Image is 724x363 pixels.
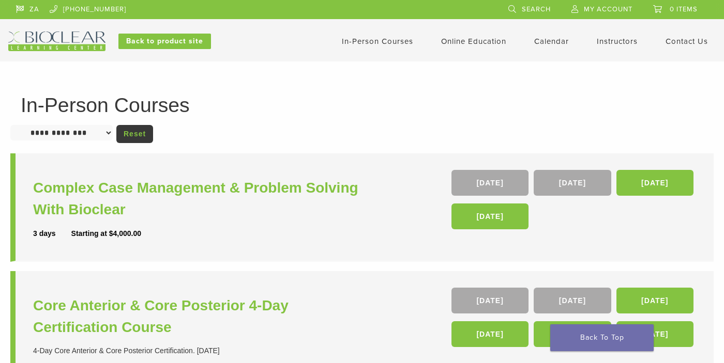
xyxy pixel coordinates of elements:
[670,5,698,13] span: 0 items
[8,31,105,51] img: Bioclear
[71,228,141,239] div: Starting at $4,000.00
[33,295,365,338] a: Core Anterior & Core Posterior 4-Day Certification Course
[451,170,529,196] a: [DATE]
[342,37,413,46] a: In-Person Courses
[451,321,529,347] a: [DATE]
[441,37,506,46] a: Online Education
[116,125,153,143] a: Reset
[616,288,693,313] a: [DATE]
[534,321,611,347] a: [DATE]
[616,170,693,196] a: [DATE]
[33,345,365,356] div: 4-Day Core Anterior & Core Posterior Certification. [DATE]
[616,321,693,347] a: [DATE]
[534,170,611,196] a: [DATE]
[597,37,638,46] a: Instructors
[584,5,632,13] span: My Account
[451,203,529,229] a: [DATE]
[534,37,569,46] a: Calendar
[666,37,708,46] a: Contact Us
[33,228,71,239] div: 3 days
[550,324,654,351] a: Back To Top
[21,95,703,115] h1: In-Person Courses
[451,288,696,352] div: , , , , ,
[451,288,529,313] a: [DATE]
[534,288,611,313] a: [DATE]
[118,34,211,49] a: Back to product site
[451,170,696,234] div: , , ,
[33,177,365,220] a: Complex Case Management & Problem Solving With Bioclear
[522,5,551,13] span: Search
